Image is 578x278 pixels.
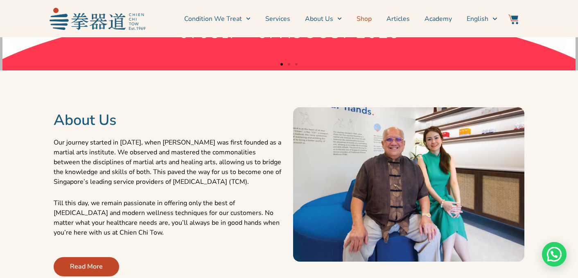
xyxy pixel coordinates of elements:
nav: Menu [149,9,497,29]
a: Condition We Treat [184,9,251,29]
a: Shop [357,9,372,29]
span: Go to slide 2 [288,63,290,66]
p: Our journey started in [DATE], when [PERSON_NAME] was first founded as a martial arts institute. ... [54,138,285,187]
span: English [467,14,488,24]
a: Services [265,9,290,29]
a: About Us [305,9,342,29]
a: English [467,9,497,29]
span: Go to slide 1 [280,63,283,66]
h2: About Us [54,111,285,129]
img: Website Icon-03 [508,14,518,24]
a: Read More [54,257,119,276]
a: Academy [424,9,452,29]
a: Articles [386,9,410,29]
span: Read More [70,262,103,271]
span: Go to slide 3 [295,63,298,66]
p: Till this day, we remain passionate in offering only the best of [MEDICAL_DATA] and modern wellne... [54,198,285,237]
